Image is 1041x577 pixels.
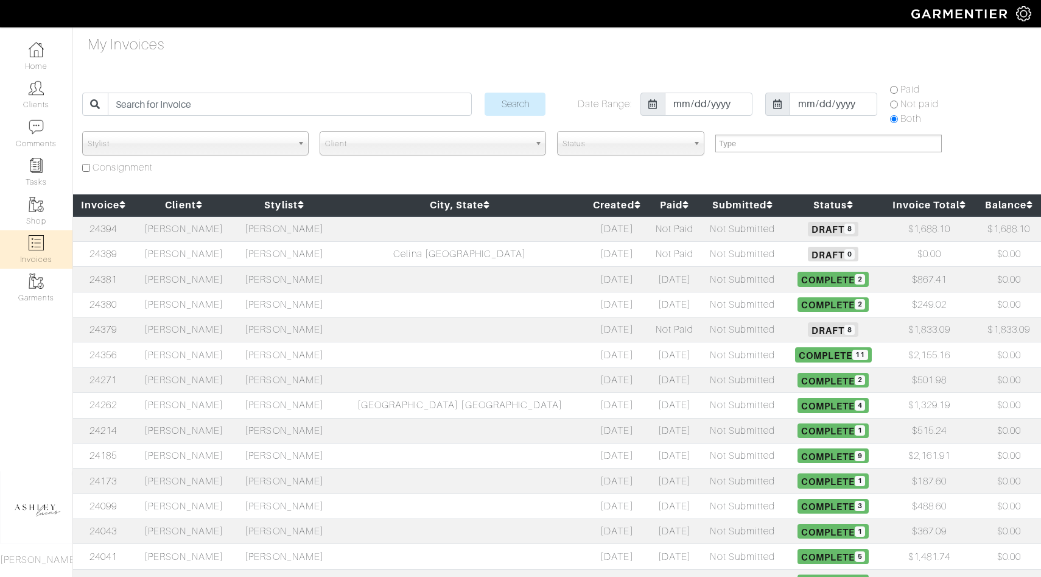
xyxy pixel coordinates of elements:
td: $0.00 [976,393,1041,418]
a: Status [813,199,853,211]
td: Not Paid [649,216,701,242]
a: 24356 [89,350,117,361]
td: [DATE] [585,494,648,519]
span: Complete [797,448,869,463]
td: Not Submitted [701,342,785,367]
input: Search [485,93,545,116]
img: garmentier-logo-header-white-b43fb05a5012e4ada735d5af1a66efaba907eab6374d6393d1fbf88cb4ef424d.png [905,3,1016,24]
span: Complete [797,524,869,539]
span: 1 [855,526,865,537]
span: Status [563,132,688,156]
td: $0.00 [976,342,1041,367]
a: 24381 [89,274,117,285]
td: Not Submitted [701,292,785,317]
td: $2,161.91 [882,443,977,468]
span: 0 [844,249,855,260]
td: $0.00 [976,494,1041,519]
td: [PERSON_NAME] [134,317,234,342]
td: $367.09 [882,519,977,544]
td: $488.60 [882,494,977,519]
img: orders-icon-0abe47150d42831381b5fb84f609e132dff9fe21cb692f30cb5eec754e2cba89.png [29,235,44,250]
span: 11 [852,350,867,360]
span: Complete [797,499,869,514]
td: [PERSON_NAME] [134,519,234,544]
td: $501.98 [882,367,977,392]
td: [PERSON_NAME] [134,367,234,392]
span: 1 [855,425,865,436]
td: [DATE] [649,342,701,367]
td: [PERSON_NAME] [234,494,335,519]
td: [DATE] [585,292,648,317]
td: $249.02 [882,292,977,317]
img: garments-icon-b7da505a4dc4fd61783c78ac3ca0ef83fa9d6f193b1c9dc38574b1d14d53ca28.png [29,274,44,289]
label: Date Range: [578,97,633,112]
td: $0.00 [976,544,1041,569]
td: [PERSON_NAME] [134,494,234,519]
td: Not Paid [649,241,701,266]
td: Not Submitted [701,317,785,342]
td: Not Submitted [701,367,785,392]
td: [DATE] [649,292,701,317]
td: [DATE] [585,241,648,266]
td: [PERSON_NAME] [234,544,335,569]
span: 2 [855,375,865,386]
label: Not paid [900,97,939,112]
td: [DATE] [585,418,648,443]
td: Not Submitted [701,393,785,418]
span: Draft [808,222,858,236]
a: 24185 [89,450,117,461]
td: Not Submitted [701,469,785,494]
td: Not Submitted [701,519,785,544]
td: [DATE] [585,519,648,544]
td: Not Submitted [701,241,785,266]
a: 24271 [89,375,117,386]
td: [PERSON_NAME] [134,393,234,418]
span: Complete [797,373,869,388]
td: [PERSON_NAME] [234,317,335,342]
td: [DATE] [585,317,648,342]
td: [DATE] [585,443,648,468]
span: 8 [844,325,855,335]
td: [DATE] [649,418,701,443]
td: $0.00 [976,267,1041,292]
td: [DATE] [649,519,701,544]
span: Complete [797,549,869,564]
span: Complete [797,423,869,438]
span: Complete [797,398,869,412]
td: $1,833.09 [882,317,977,342]
td: [DATE] [649,367,701,392]
a: Invoice Total [892,199,967,211]
h4: My Invoices [88,36,165,54]
label: Consignment [93,160,153,175]
a: Stylist [264,199,304,211]
img: garments-icon-b7da505a4dc4fd61783c78ac3ca0ef83fa9d6f193b1c9dc38574b1d14d53ca28.png [29,197,44,212]
td: $187.60 [882,469,977,494]
input: Search for Invoice [108,93,472,116]
td: [PERSON_NAME] [234,418,335,443]
a: 24041 [89,551,117,562]
td: [PERSON_NAME] [234,469,335,494]
a: Paid [660,199,689,211]
td: $0.00 [976,443,1041,468]
td: $1,688.10 [976,216,1041,242]
a: 24099 [89,501,117,512]
td: [PERSON_NAME] [234,267,335,292]
span: 8 [844,224,855,234]
td: $1,688.10 [882,216,977,242]
td: [DATE] [585,216,648,242]
a: Balance [985,199,1033,211]
label: Both [900,112,921,126]
span: 2 [855,274,865,285]
td: [PERSON_NAME] [134,241,234,266]
td: Not Submitted [701,494,785,519]
a: Client [165,199,202,211]
td: [DATE] [649,393,701,418]
td: [PERSON_NAME] [234,342,335,367]
img: dashboard-icon-dbcd8f5a0b271acd01030246c82b418ddd0df26cd7fceb0bd07c9910d44c42f6.png [29,42,44,57]
td: $1,481.74 [882,544,977,569]
span: Draft [808,247,858,261]
td: $2,155.16 [882,342,977,367]
td: [PERSON_NAME] [234,216,335,242]
td: [DATE] [649,544,701,569]
td: $1,833.09 [976,317,1041,342]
